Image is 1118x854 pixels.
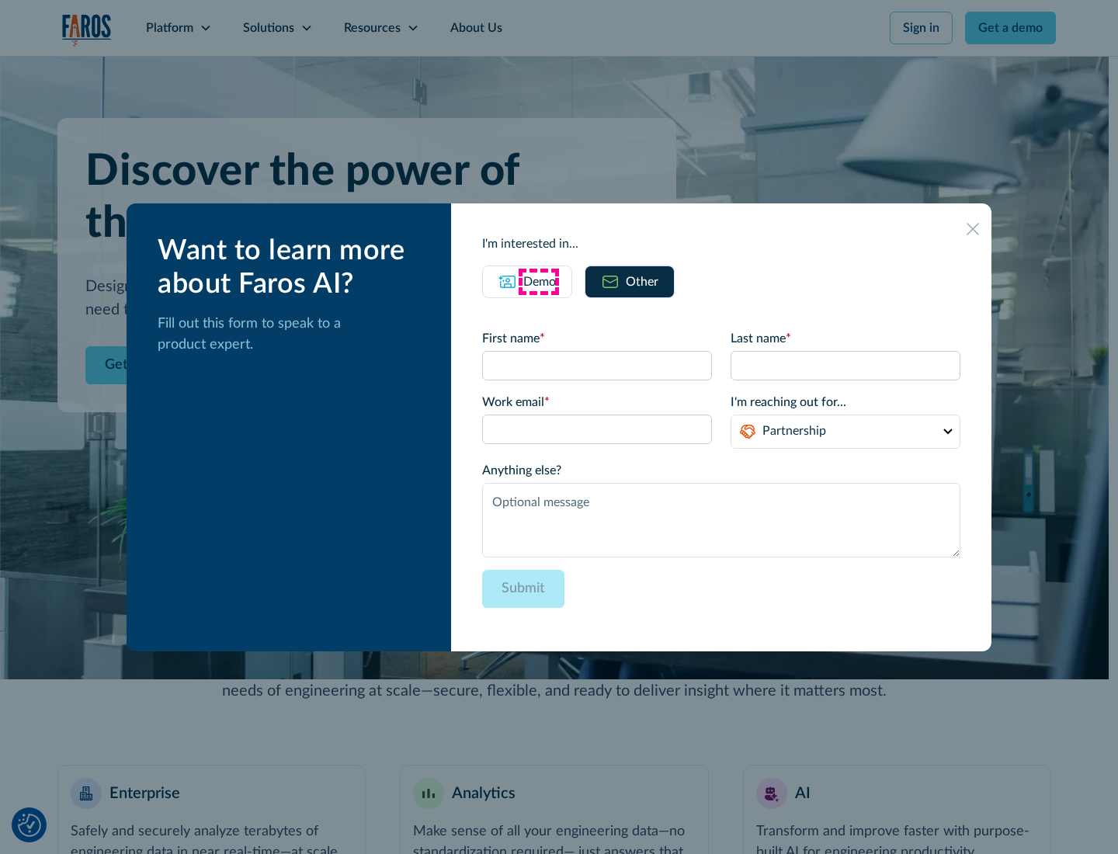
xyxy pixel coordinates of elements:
[626,273,658,291] div: Other
[482,393,712,411] label: Work email
[731,393,960,411] label: I'm reaching out for...
[523,273,556,291] div: Demo
[482,570,564,608] input: Submit
[158,314,426,356] p: Fill out this form to speak to a product expert.
[482,329,712,348] label: First name
[482,329,960,620] form: Email Form
[482,234,960,253] div: I'm interested in...
[482,461,960,480] label: Anything else?
[158,234,426,301] div: Want to learn more about Faros AI?
[731,329,960,348] label: Last name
